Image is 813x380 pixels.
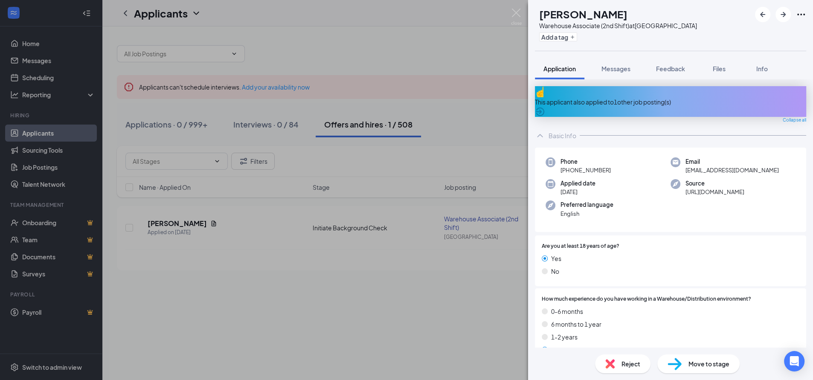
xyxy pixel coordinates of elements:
[656,65,685,73] span: Feedback
[601,65,630,73] span: Messages
[539,21,697,30] div: Warehouse Associate (2nd Shift) at [GEOGRAPHIC_DATA]
[685,179,744,188] span: Source
[551,345,575,354] span: 2+ years
[551,267,559,276] span: No
[560,179,595,188] span: Applied date
[685,188,744,196] span: [URL][DOMAIN_NAME]
[551,332,578,342] span: 1-2 years
[688,359,729,368] span: Move to stage
[796,9,806,20] svg: Ellipses
[778,9,788,20] svg: ArrowRight
[535,97,806,107] div: This applicant also applied to 1 other job posting(s)
[551,319,601,329] span: 6 months to 1 year
[685,166,779,174] span: [EMAIL_ADDRESS][DOMAIN_NAME]
[542,242,619,250] span: Are you at least 18 years of age?
[535,131,545,141] svg: ChevronUp
[560,200,613,209] span: Preferred language
[570,35,575,40] svg: Plus
[560,166,611,174] span: [PHONE_NUMBER]
[560,157,611,166] span: Phone
[685,157,779,166] span: Email
[539,32,577,41] button: PlusAdd a tag
[784,351,804,371] div: Open Intercom Messenger
[539,7,627,21] h1: [PERSON_NAME]
[560,188,595,196] span: [DATE]
[783,117,806,124] span: Collapse all
[756,65,768,73] span: Info
[542,295,751,303] span: How much experience do you have working in a Warehouse/Distribution environment?
[621,359,640,368] span: Reject
[551,307,583,316] span: 0-6 months
[543,65,576,73] span: Application
[755,7,770,22] button: ArrowLeftNew
[713,65,726,73] span: Files
[551,254,561,263] span: Yes
[535,107,545,117] svg: ArrowCircle
[775,7,791,22] button: ArrowRight
[758,9,768,20] svg: ArrowLeftNew
[549,131,576,140] div: Basic Info
[560,209,613,218] span: English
